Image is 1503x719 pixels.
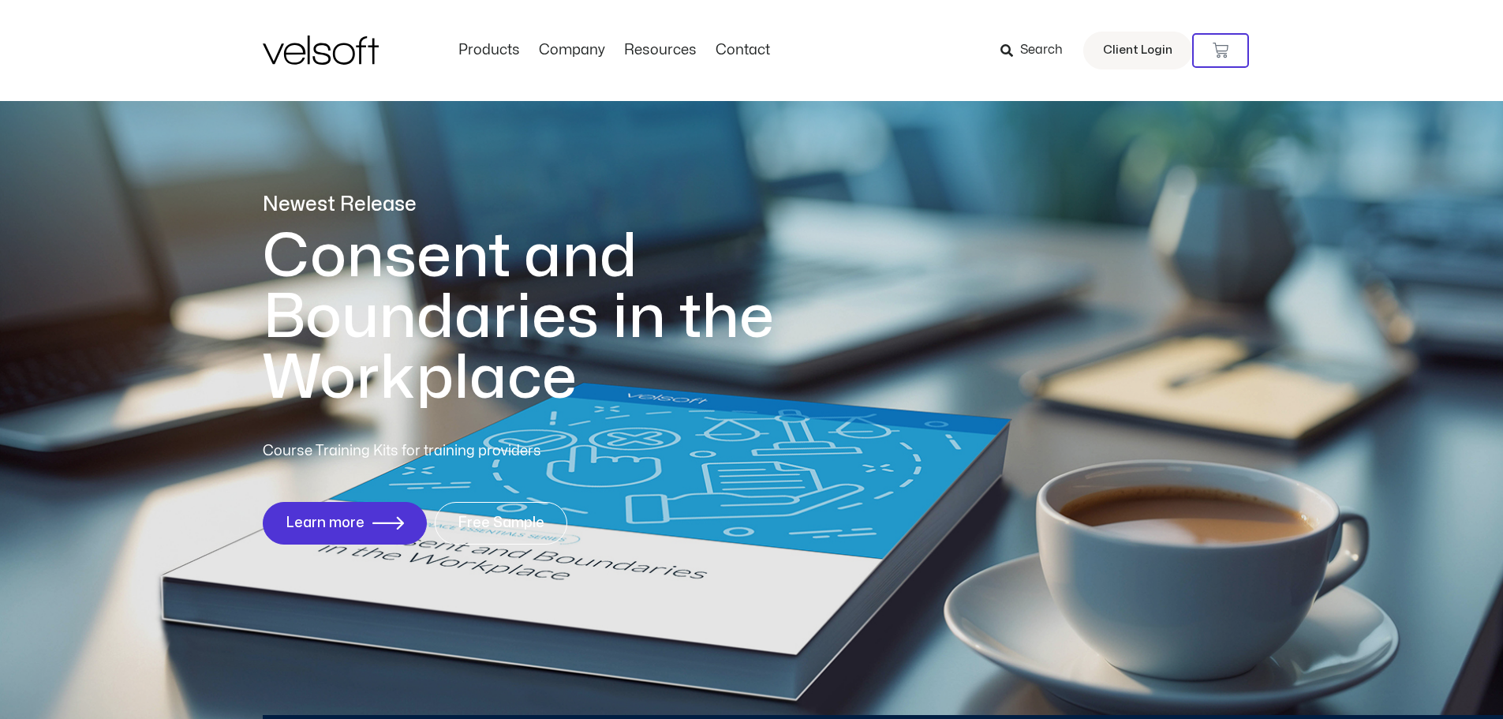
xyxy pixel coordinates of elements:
[263,191,839,219] p: Newest Release
[263,227,839,409] h1: Consent and Boundaries in the Workplace
[1020,40,1063,61] span: Search
[1083,32,1192,69] a: Client Login
[449,42,529,59] a: ProductsMenu Toggle
[458,515,544,531] span: Free Sample
[615,42,706,59] a: ResourcesMenu Toggle
[263,36,379,65] img: Velsoft Training Materials
[1103,40,1172,61] span: Client Login
[529,42,615,59] a: CompanyMenu Toggle
[286,515,365,531] span: Learn more
[263,502,427,545] a: Learn more
[706,42,780,59] a: ContactMenu Toggle
[449,42,780,59] nav: Menu
[1000,37,1074,64] a: Search
[263,440,656,462] p: Course Training Kits for training providers
[435,502,567,545] a: Free Sample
